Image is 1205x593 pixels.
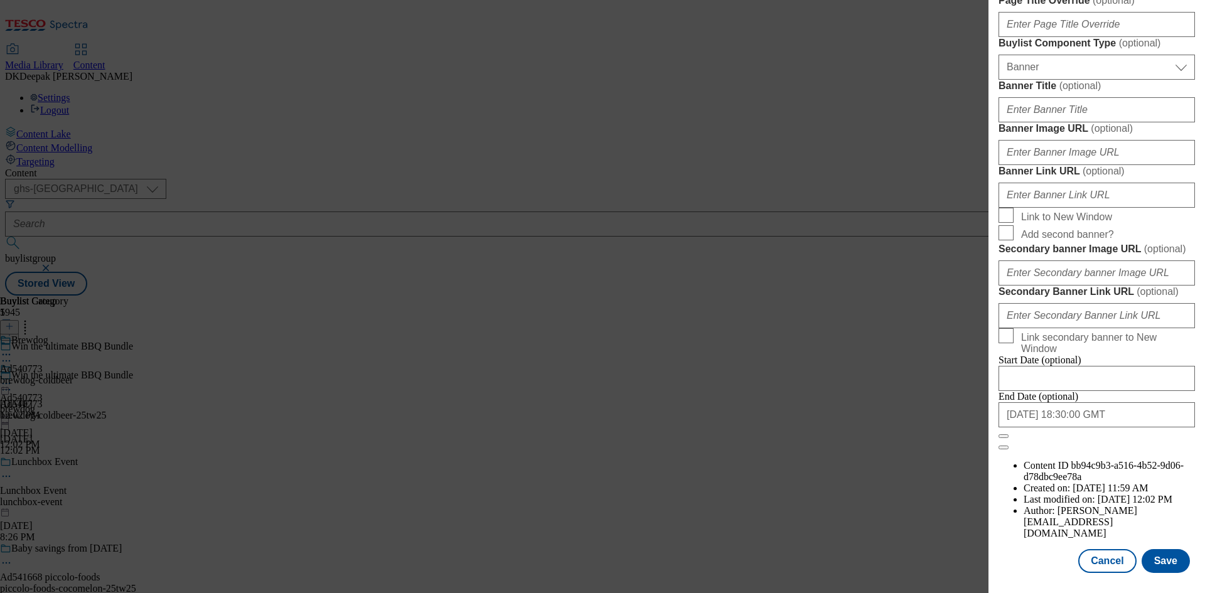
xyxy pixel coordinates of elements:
[999,140,1195,165] input: Enter Banner Image URL
[1021,211,1112,223] span: Link to New Window
[999,402,1195,427] input: Enter Date
[1119,38,1161,48] span: ( optional )
[1078,549,1136,573] button: Cancel
[999,97,1195,122] input: Enter Banner Title
[1024,460,1184,482] span: bb94c9b3-a516-4b52-9d06-d78dbc9ee78a
[999,165,1195,178] label: Banner Link URL
[1144,243,1186,254] span: ( optional )
[1021,229,1114,240] span: Add second banner?
[999,366,1195,391] input: Enter Date
[1024,494,1195,505] li: Last modified on:
[999,183,1195,208] input: Enter Banner Link URL
[999,37,1195,50] label: Buylist Component Type
[1021,332,1190,355] span: Link secondary banner to New Window
[999,243,1195,255] label: Secondary banner Image URL
[999,122,1195,135] label: Banner Image URL
[999,80,1195,92] label: Banner Title
[1024,505,1195,539] li: Author:
[1137,286,1179,297] span: ( optional )
[1091,123,1133,134] span: ( optional )
[1073,483,1148,493] span: [DATE] 11:59 AM
[1024,460,1195,483] li: Content ID
[1083,166,1125,176] span: ( optional )
[999,391,1078,402] span: End Date (optional)
[1024,505,1137,538] span: [PERSON_NAME][EMAIL_ADDRESS][DOMAIN_NAME]
[1059,80,1101,91] span: ( optional )
[999,434,1009,438] button: Close
[999,12,1195,37] input: Enter Page Title Override
[999,355,1081,365] span: Start Date (optional)
[1098,494,1172,505] span: [DATE] 12:02 PM
[999,286,1195,298] label: Secondary Banner Link URL
[999,303,1195,328] input: Enter Secondary Banner Link URL
[1142,549,1190,573] button: Save
[1024,483,1195,494] li: Created on:
[999,260,1195,286] input: Enter Secondary banner Image URL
